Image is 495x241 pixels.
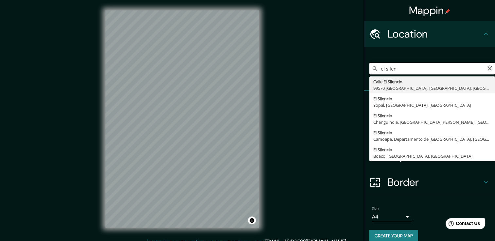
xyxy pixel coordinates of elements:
div: 99570 [GEOGRAPHIC_DATA], [GEOGRAPHIC_DATA], [GEOGRAPHIC_DATA] [373,85,491,91]
div: El Silencio [373,112,491,119]
iframe: Help widget launcher [437,216,488,234]
h4: Mappin [409,4,451,17]
div: Pins [364,91,495,117]
h4: Border [388,176,482,189]
h4: Layout [388,150,482,163]
div: Changuinola, [GEOGRAPHIC_DATA][PERSON_NAME], [GEOGRAPHIC_DATA] [373,119,491,125]
h4: Location [388,27,482,40]
img: pin-icon.png [445,9,450,14]
div: Camoapa, Departamento de [GEOGRAPHIC_DATA], [GEOGRAPHIC_DATA] [373,136,491,142]
div: El Silencio [373,129,491,136]
div: Location [364,21,495,47]
button: Toggle attribution [248,217,256,224]
div: Style [364,117,495,143]
div: A4 [372,212,411,222]
div: Layout [364,143,495,169]
div: Calle El Silencio [373,78,491,85]
canvas: Map [105,10,259,228]
div: Border [364,169,495,195]
label: Size [372,206,379,212]
div: El Silencio [373,95,491,102]
div: Boaco, [GEOGRAPHIC_DATA], [GEOGRAPHIC_DATA] [373,153,491,159]
input: Pick your city or area [369,63,495,74]
div: El Silencio [373,146,491,153]
div: Yopal, [GEOGRAPHIC_DATA], [GEOGRAPHIC_DATA] [373,102,491,108]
